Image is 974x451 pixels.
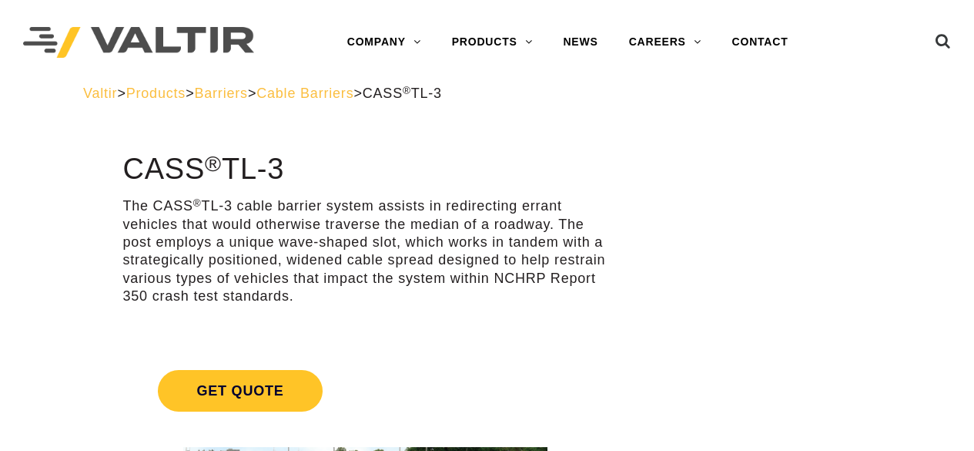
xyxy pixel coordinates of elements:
[403,85,411,96] sup: ®
[256,86,353,101] a: Cable Barriers
[158,370,322,412] span: Get Quote
[193,197,202,209] sup: ®
[122,352,607,430] a: Get Quote
[363,86,442,101] span: CASS TL-3
[614,27,717,58] a: CAREERS
[717,27,804,58] a: CONTACT
[122,153,607,186] h1: CASS TL-3
[205,151,222,176] sup: ®
[194,86,247,101] a: Barriers
[547,27,613,58] a: NEWS
[332,27,437,58] a: COMPANY
[83,86,117,101] a: Valtir
[122,197,607,305] p: The CASS TL-3 cable barrier system assists in redirecting errant vehicles that would otherwise tr...
[126,86,186,101] a: Products
[83,85,891,103] div: > > > >
[437,27,548,58] a: PRODUCTS
[23,27,254,59] img: Valtir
